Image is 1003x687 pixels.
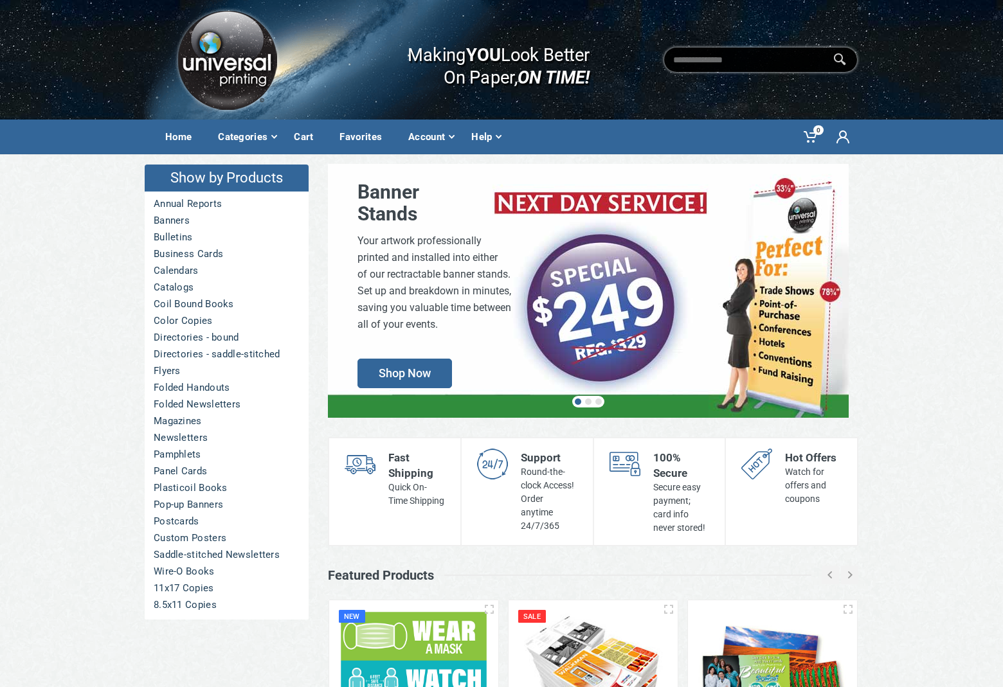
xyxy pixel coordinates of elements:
a: 0 [795,120,827,154]
div: Help [462,123,509,150]
div: Account [399,123,462,150]
a: Catalogs [145,279,309,296]
a: Folded Newsletters [145,396,309,413]
div: Hot Offers [785,450,842,465]
div: Secure easy payment; card info never stored! [653,481,710,535]
div: Sale [518,610,546,623]
div: Your artwork professionally printed and installed into either of our rectractable banner stands. ... [357,233,511,333]
div: New [339,610,365,623]
a: Cart [285,120,330,154]
a: 11x17 Copies [145,580,309,596]
a: Pamphlets [145,446,309,463]
h3: Featured Products [328,567,434,583]
a: 8.5x11 Copies [145,596,309,613]
a: Color Copies [145,312,309,329]
a: Coil Bound Books [145,296,309,312]
div: 100% Secure [653,450,710,481]
a: Directories - bound [145,329,309,346]
img: support-s.png [477,449,508,479]
a: Pop-up Banners [145,496,309,513]
a: Business Cards [145,245,309,262]
img: shipping-s.png [345,449,375,479]
a: Annual Reports [145,195,309,212]
div: Round-the-clock Access! Order anytime 24/7/365 [521,465,577,533]
i: ON TIME! [518,66,590,88]
b: YOU [465,44,500,66]
a: Calendars [145,262,309,279]
a: Newsletters [145,429,309,446]
a: Plasticoil Books [145,479,309,496]
div: Banner Stands [357,181,511,225]
div: Cart [285,123,330,150]
span: 0 [813,125,824,135]
div: Favorites [330,123,399,150]
a: Wire-O Books [145,563,309,580]
a: Banners [145,212,309,229]
a: Directories - saddle-stitched [145,346,309,362]
div: Home [156,123,209,150]
a: Postcards [145,513,309,530]
div: Quick On-Time Shipping [388,481,445,508]
a: Flyers [145,362,309,379]
div: Fast Shipping [388,450,445,481]
a: Favorites [330,120,399,154]
span: Shop Now [357,359,452,388]
a: Home [156,120,209,154]
a: Folded Handouts [145,379,309,396]
a: Magazines [145,413,309,429]
div: Categories [209,123,285,150]
a: Custom Posters [145,530,309,546]
a: Bulletins [145,229,309,245]
a: Saddle-stitched Newsletters [145,546,309,563]
div: Making Look Better On Paper, [382,31,590,89]
img: Logo.png [173,6,281,114]
div: Watch for offers and coupons [785,465,842,506]
a: Panel Cards [145,463,309,479]
div: Support [521,450,577,465]
a: BannerStands Your artwork professionallyprinted and installed into eitherof our rectractable bann... [328,164,849,418]
h4: Show by Products [145,165,309,192]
